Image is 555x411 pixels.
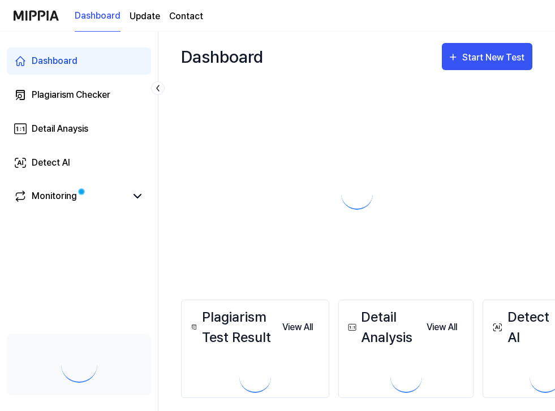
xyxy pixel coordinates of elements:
a: Detect AI [7,149,151,176]
div: Detect AI [32,156,70,170]
button: Start New Test [442,43,532,70]
div: Detect AI [490,307,552,348]
a: Plagiarism Checker [7,81,151,109]
a: Update [130,10,160,23]
a: Dashboard [7,47,151,75]
button: View All [273,316,322,339]
a: Dashboard [75,1,121,32]
div: Detail Analysis [346,307,418,348]
button: View All [418,316,466,339]
div: Start New Test [462,50,527,65]
div: Plagiarism Test Result [188,307,273,348]
div: Dashboard [181,43,263,70]
div: Detail Anaysis [32,122,88,136]
div: Dashboard [32,54,78,68]
a: Contact [169,10,203,23]
div: Plagiarism Checker [32,88,110,102]
a: Monitoring [14,189,126,203]
div: Monitoring [32,189,77,203]
a: Detail Anaysis [7,115,151,142]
